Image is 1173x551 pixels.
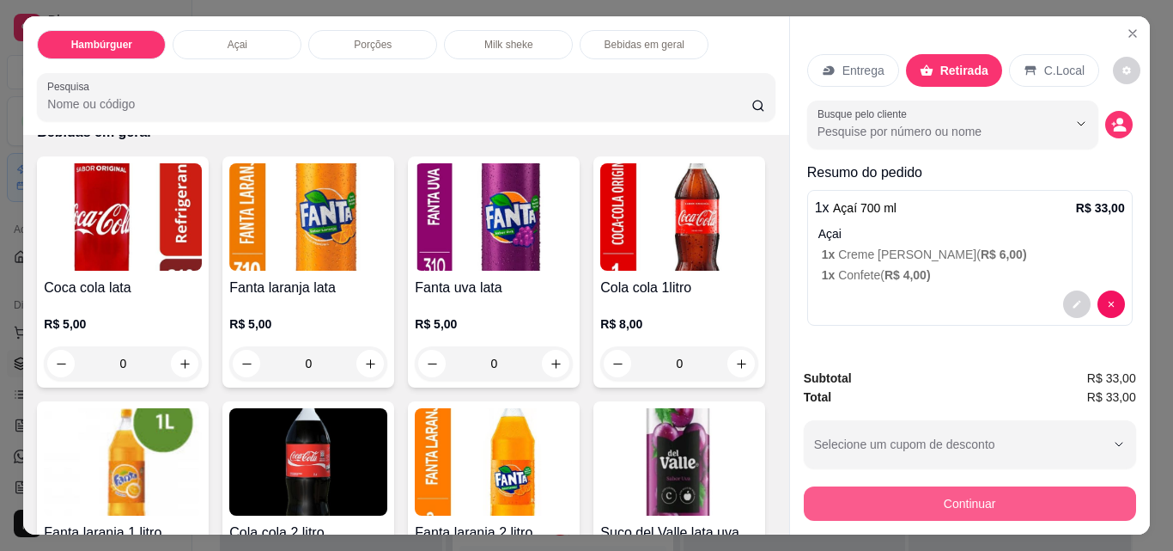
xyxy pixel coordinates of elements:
input: Pesquisa [47,95,751,113]
button: Continuar [804,487,1136,521]
p: R$ 5,00 [229,315,387,333]
label: Busque pelo cliente [817,107,913,121]
button: decrease-product-quantity [418,350,446,377]
button: increase-product-quantity [356,350,384,377]
button: Show suggestions [1067,110,1095,138]
h4: Fanta laranja 1 litro [44,523,202,543]
button: increase-product-quantity [542,350,569,377]
h4: Suco del Valle lata uva [600,523,758,543]
h4: Fanta laranja lata [229,278,387,298]
p: Porções [354,38,392,52]
span: R$ 6,00 ) [981,248,1027,261]
button: decrease-product-quantity [1105,111,1133,138]
h4: Coca cola lata [44,278,202,298]
button: decrease-product-quantity [1097,291,1125,318]
p: C.Local [1044,62,1085,79]
p: Confete ( [822,266,1125,284]
button: decrease-product-quantity [1113,57,1140,84]
p: R$ 5,00 [415,315,573,333]
img: product-image [44,163,202,271]
img: product-image [44,408,202,516]
strong: Subtotal [804,371,852,385]
button: Selecione um cupom de desconto [804,420,1136,468]
p: Açai [818,225,1125,242]
img: product-image [600,408,758,516]
span: 1 x [822,248,838,261]
input: Busque pelo cliente [817,123,1040,140]
button: increase-product-quantity [727,350,755,377]
h4: Fanta uva lata [415,278,573,298]
button: decrease-product-quantity [604,350,631,377]
button: Close [1119,20,1146,47]
button: decrease-product-quantity [233,350,260,377]
span: R$ 33,00 [1087,388,1136,407]
span: R$ 33,00 [1087,369,1136,388]
span: R$ 4,00 ) [884,268,931,282]
label: Pesquisa [47,79,95,94]
h4: Cola cola 1litro [600,278,758,298]
img: product-image [415,408,573,516]
p: Retirada [940,62,988,79]
strong: Total [804,390,831,404]
button: decrease-product-quantity [47,350,75,377]
span: 1 x [822,268,838,282]
img: product-image [415,163,573,271]
img: product-image [600,163,758,271]
img: product-image [229,163,387,271]
p: R$ 5,00 [44,315,202,333]
p: Milk sheke [484,38,533,52]
p: Hambúrguer [71,38,132,52]
span: Açaí 700 ml [833,201,896,215]
h4: Cola cola 2 litro [229,523,387,543]
p: Bebidas em geral [605,38,684,52]
p: R$ 8,00 [600,315,758,333]
button: decrease-product-quantity [1063,291,1091,318]
p: Resumo do pedido [807,162,1133,183]
p: Açai [228,38,247,52]
p: R$ 33,00 [1076,199,1125,217]
p: 1 x [815,198,896,218]
p: Entrega [842,62,884,79]
p: Creme [PERSON_NAME] ( [822,246,1125,263]
img: product-image [229,408,387,516]
h4: Fanta laranja 2 litro [415,523,573,543]
button: increase-product-quantity [171,350,198,377]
